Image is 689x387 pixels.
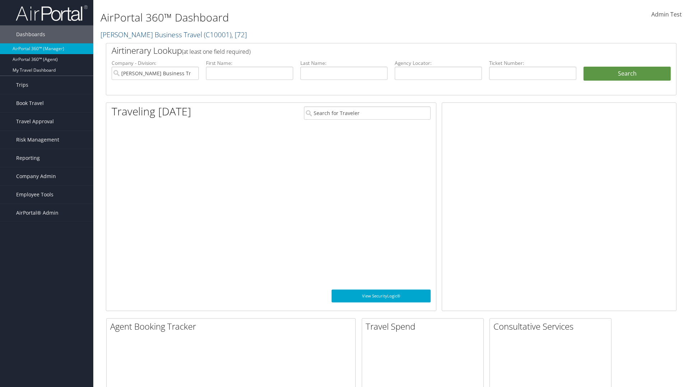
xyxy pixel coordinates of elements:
[112,59,199,67] label: Company - Division:
[304,106,431,120] input: Search for Traveler
[231,30,247,39] span: , [ 72 ]
[112,104,191,119] h1: Traveling [DATE]
[206,59,293,67] label: First Name:
[182,48,250,56] span: (at least one field required)
[110,320,355,333] h2: Agent Booking Tracker
[16,204,58,222] span: AirPortal® Admin
[16,25,45,43] span: Dashboards
[100,30,247,39] a: [PERSON_NAME] Business Travel
[395,59,482,67] label: Agency Locator:
[651,4,682,26] a: Admin Test
[16,149,40,167] span: Reporting
[16,94,44,112] span: Book Travel
[493,320,611,333] h2: Consultative Services
[366,320,483,333] h2: Travel Spend
[16,76,28,94] span: Trips
[16,186,53,204] span: Employee Tools
[332,290,431,302] a: View SecurityLogic®
[112,44,623,57] h2: Airtinerary Lookup
[100,10,488,25] h1: AirPortal 360™ Dashboard
[16,167,56,185] span: Company Admin
[16,113,54,130] span: Travel Approval
[300,59,388,67] label: Last Name:
[204,30,231,39] span: ( C10001 )
[489,59,576,67] label: Ticket Number:
[583,67,671,81] button: Search
[16,131,59,149] span: Risk Management
[16,5,88,21] img: airportal-logo.png
[651,10,682,18] span: Admin Test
